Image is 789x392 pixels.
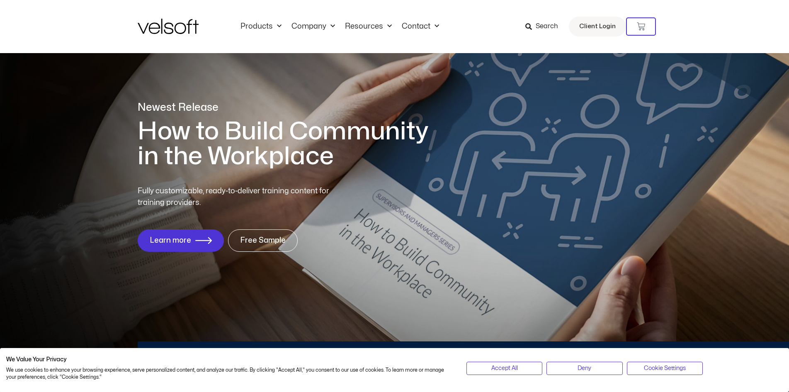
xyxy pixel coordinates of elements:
[240,236,286,245] span: Free Sample
[138,100,440,115] p: Newest Release
[235,22,444,31] nav: Menu
[138,185,344,209] p: Fully customizable, ready-to-deliver training content for training providers.
[138,19,199,34] img: Velsoft Training Materials
[138,119,440,169] h1: How to Build Community in the Workplace
[6,356,454,363] h2: We Value Your Privacy
[536,21,558,32] span: Search
[397,22,444,31] a: ContactMenu Toggle
[6,367,454,381] p: We use cookies to enhance your browsing experience, serve personalized content, and analyze our t...
[286,22,340,31] a: CompanyMenu Toggle
[228,229,298,252] a: Free Sample
[569,17,626,37] a: Client Login
[138,229,224,252] a: Learn more
[466,362,542,375] button: Accept all cookies
[150,236,191,245] span: Learn more
[525,19,564,34] a: Search
[340,22,397,31] a: ResourcesMenu Toggle
[235,22,286,31] a: ProductsMenu Toggle
[644,364,686,373] span: Cookie Settings
[578,364,591,373] span: Deny
[579,21,616,32] span: Client Login
[491,364,518,373] span: Accept All
[627,362,703,375] button: Adjust cookie preferences
[546,362,622,375] button: Deny all cookies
